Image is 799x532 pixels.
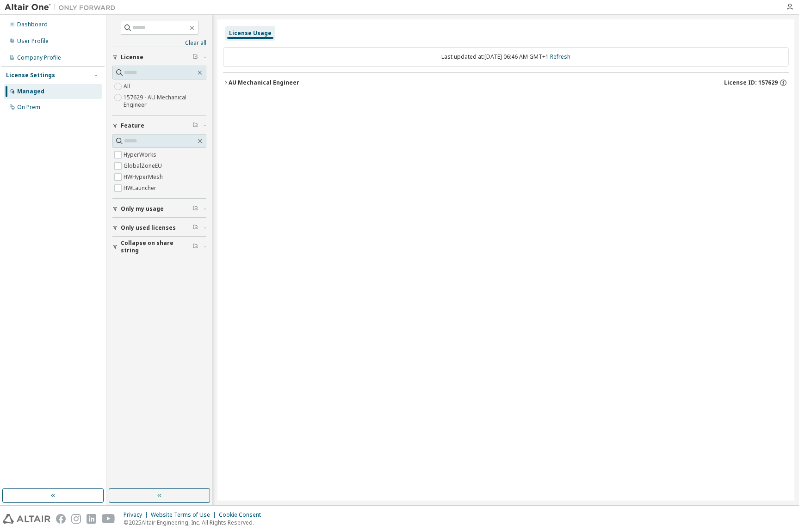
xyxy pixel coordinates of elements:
img: altair_logo.svg [3,514,50,524]
div: Company Profile [17,54,61,61]
span: Clear filter [192,224,198,232]
span: Feature [121,122,144,129]
button: Only my usage [112,199,206,219]
div: AU Mechanical Engineer [229,79,299,86]
span: Clear filter [192,54,198,61]
span: Collapse on share string [121,239,192,254]
div: Privacy [124,511,151,519]
div: License Settings [6,72,55,79]
a: Refresh [550,53,570,61]
span: License [121,54,143,61]
span: Clear filter [192,205,198,213]
span: Clear filter [192,122,198,129]
p: © 2025 Altair Engineering, Inc. All Rights Reserved. [124,519,266,526]
span: Clear filter [192,243,198,251]
div: Cookie Consent [219,511,266,519]
div: Managed [17,88,44,95]
div: On Prem [17,104,40,111]
img: facebook.svg [56,514,66,524]
label: HWHyperMesh [124,171,165,183]
img: instagram.svg [71,514,81,524]
label: All [124,81,132,92]
div: User Profile [17,37,49,45]
label: 157629 - AU Mechanical Engineer [124,92,206,110]
div: Website Terms of Use [151,511,219,519]
img: linkedin.svg [87,514,96,524]
div: Dashboard [17,21,48,28]
span: Only used licenses [121,224,176,232]
span: Only my usage [121,205,164,213]
button: Feature [112,116,206,136]
img: Altair One [5,3,120,12]
div: License Usage [229,30,272,37]
img: youtube.svg [102,514,115,524]
button: AU Mechanical EngineerLicense ID: 157629 [223,73,789,93]
div: Last updated at: [DATE] 06:46 AM GMT+1 [223,47,789,67]
label: HWLauncher [124,183,158,194]
span: License ID: 157629 [724,79,778,86]
label: GlobalZoneEU [124,160,164,171]
label: HyperWorks [124,149,158,160]
button: Only used licenses [112,218,206,238]
a: Clear all [112,39,206,47]
button: Collapse on share string [112,237,206,257]
button: License [112,47,206,67]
